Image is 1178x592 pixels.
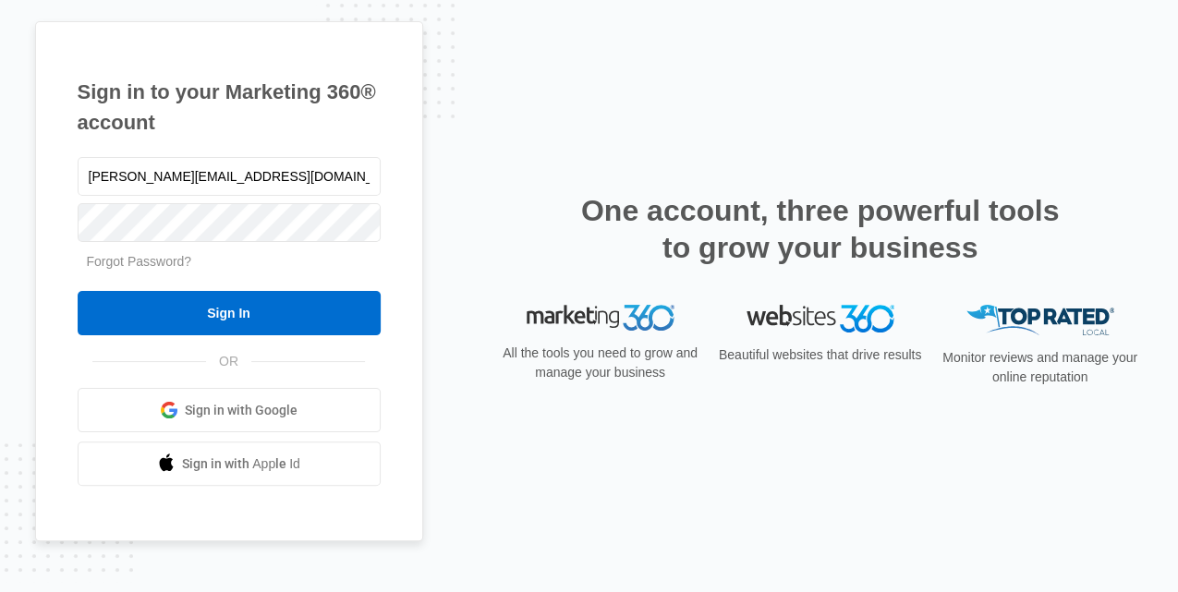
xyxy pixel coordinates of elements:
[747,305,894,332] img: Websites 360
[78,291,381,335] input: Sign In
[937,348,1144,387] p: Monitor reviews and manage your online reputation
[206,352,251,371] span: OR
[78,157,381,196] input: Email
[576,192,1065,266] h2: One account, three powerful tools to grow your business
[87,254,192,269] a: Forgot Password?
[78,77,381,138] h1: Sign in to your Marketing 360® account
[78,388,381,432] a: Sign in with Google
[78,441,381,486] a: Sign in with Apple Id
[185,401,298,420] span: Sign in with Google
[717,345,924,365] p: Beautiful websites that drive results
[182,454,300,474] span: Sign in with Apple Id
[966,305,1114,335] img: Top Rated Local
[527,305,674,331] img: Marketing 360
[497,344,704,382] p: All the tools you need to grow and manage your business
